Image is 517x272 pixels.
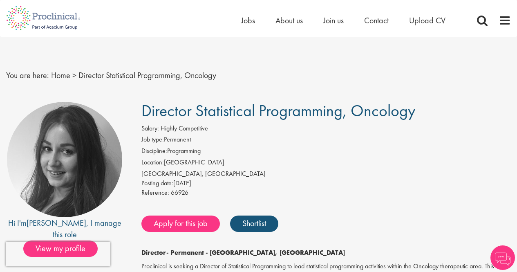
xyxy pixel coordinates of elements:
[51,70,70,81] a: breadcrumb link
[230,216,278,232] a: Shortlist
[141,179,511,188] div: [DATE]
[141,179,173,187] span: Posting date:
[364,15,389,26] a: Contact
[72,70,76,81] span: >
[141,100,415,121] span: Director Statistical Programming, Oncology
[171,188,188,197] span: 66926
[161,124,208,133] span: Highly Competitive
[241,15,255,26] a: Jobs
[141,248,166,257] strong: Director
[166,248,345,257] strong: - Permanent - [GEOGRAPHIC_DATA], [GEOGRAPHIC_DATA]
[23,241,98,257] span: View my profile
[141,124,159,133] label: Salary:
[78,70,216,81] span: Director Statistical Programming, Oncology
[141,158,164,167] label: Location:
[141,169,511,179] div: [GEOGRAPHIC_DATA], [GEOGRAPHIC_DATA]
[6,217,123,241] div: Hi I'm , I manage this role
[141,146,511,158] li: Programming
[490,245,515,270] img: Chatbot
[27,218,86,228] a: [PERSON_NAME]
[141,158,511,169] li: [GEOGRAPHIC_DATA]
[141,146,167,156] label: Discipline:
[275,15,303,26] a: About us
[6,242,110,266] iframe: reCAPTCHA
[141,188,169,198] label: Reference:
[6,70,49,81] span: You are here:
[409,15,445,26] a: Upload CV
[141,135,164,144] label: Job type:
[7,102,122,217] img: imeage of recruiter Heidi Hennigan
[141,135,511,146] li: Permanent
[323,15,344,26] a: Join us
[141,216,220,232] a: Apply for this job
